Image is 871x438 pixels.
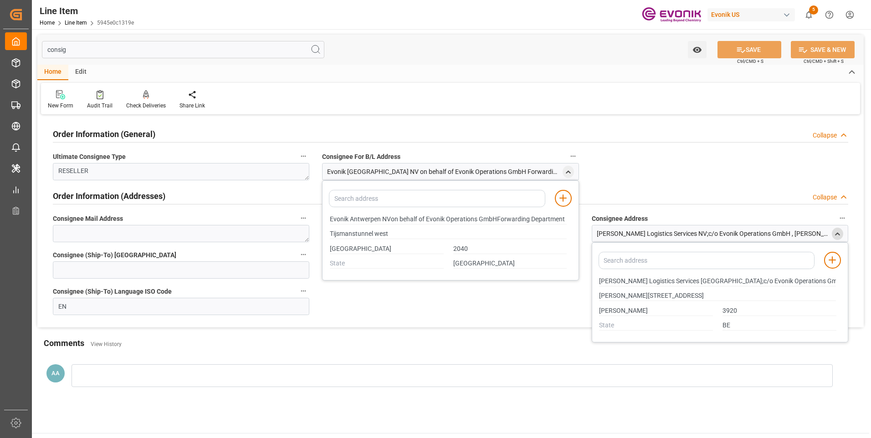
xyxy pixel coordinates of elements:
div: New Form [48,102,73,110]
input: Country [453,259,567,269]
input: Street [599,291,836,301]
input: Search address [599,252,815,269]
button: Evonik US [707,6,799,23]
div: Evonik US [707,8,795,21]
h2: Order Information (General) [53,128,155,140]
input: Street [330,229,567,239]
button: Consignee Address [836,212,848,224]
div: [PERSON_NAME] Logistics Services NV;c/o Evonik Operations GmbH , [PERSON_NAME][STREET_ADDRESS] , ... [597,229,830,239]
a: Home [40,20,55,26]
img: Evonik-brand-mark-Deep-Purple-RGB.jpeg_1700498283.jpeg [642,7,701,23]
input: City [599,306,713,316]
h2: Order Information (Addresses) [53,190,165,202]
div: Share Link [179,102,205,110]
input: Zip Code [453,244,567,254]
div: Collapse [813,131,837,140]
input: Name [330,214,567,224]
button: Consignee (Ship-To) [GEOGRAPHIC_DATA] [297,249,309,260]
h2: Comments [44,337,84,349]
button: Consignee (Ship-To) Language ISO Code [297,285,309,297]
div: Home [37,65,68,80]
input: Country [722,321,836,331]
button: Consignee For B/L Address [567,150,579,162]
span: Ctrl/CMD + Shift + S [804,58,844,65]
input: City [330,244,444,254]
textarea: RESELLER [53,163,309,180]
button: Consignee Mail Address [297,212,309,224]
span: Ultimate Consignee Type [53,152,126,162]
a: View History [91,341,122,347]
button: Help Center [819,5,840,25]
span: Consignee For B/L Address [322,152,400,162]
a: Line Item [65,20,87,26]
div: Line Item [40,4,134,18]
span: Consignee (Ship-To) [GEOGRAPHIC_DATA] [53,250,176,260]
button: SAVE [717,41,781,58]
span: Consignee Mail Address [53,214,123,224]
button: show 5 new notifications [799,5,819,25]
button: Ultimate Consignee Type [297,150,309,162]
input: Search Fields [42,41,324,58]
span: 5 [809,5,818,15]
div: close menu [563,166,574,178]
input: State [599,321,713,331]
div: Evonik [GEOGRAPHIC_DATA] NV on behalf of Evonik Operations GmbH Forwarding Department , [GEOGRAPH... [327,167,560,177]
input: Zip Code [722,306,836,316]
input: Name [599,276,836,286]
div: close menu [832,228,843,240]
span: Ctrl/CMD + S [737,58,763,65]
span: AA [51,370,60,377]
span: Consignee (Ship-To) Language ISO Code [53,287,172,296]
div: Edit [68,65,93,80]
div: Check Deliveries [126,102,166,110]
button: SAVE & NEW [791,41,855,58]
button: open menu [688,41,707,58]
input: State [330,259,444,269]
div: Audit Trail [87,102,113,110]
span: Consignee Address [592,214,648,224]
div: Collapse [813,193,837,202]
input: Search address [329,190,545,207]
